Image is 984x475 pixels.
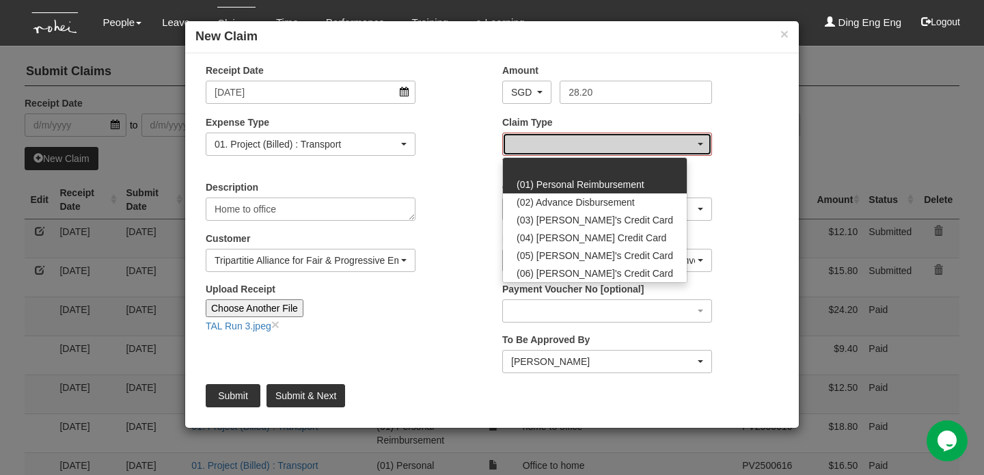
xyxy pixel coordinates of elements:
[502,333,590,347] label: To Be Approved By
[206,299,303,317] input: Choose Another File
[502,64,538,77] label: Amount
[502,81,551,104] button: SGD
[502,350,712,373] button: Abel Tan
[195,29,258,43] b: New Claim
[511,85,534,99] div: SGD
[502,116,553,129] label: Claim Type
[502,157,590,168] span: This field is required.
[517,195,635,209] span: (02) Advance Disbursement
[215,137,398,151] div: 01. Project (Billed) : Transport
[511,355,695,368] div: [PERSON_NAME]
[206,249,415,272] button: Tripartitie Alliance for Fair & Progressive Employment Practices (TAFEP)
[206,282,275,296] label: Upload Receipt
[517,249,673,262] span: (05) [PERSON_NAME]'s Credit Card
[271,316,279,332] a: close
[517,178,644,191] span: (01) Personal Reimbursement
[206,133,415,156] button: 01. Project (Billed) : Transport
[780,27,789,41] button: ×
[266,384,345,407] input: Submit & Next
[206,81,415,104] input: d/m/yyyy
[517,213,673,227] span: (03) [PERSON_NAME]'s Credit Card
[215,254,398,267] div: Tripartitie Alliance for Fair & Progressive Employment Practices (TAFEP)
[206,321,271,331] a: TAL Run 3.jpeg
[206,180,258,194] label: Description
[517,231,666,245] span: (04) [PERSON_NAME] Credit Card
[206,64,264,77] label: Receipt Date
[927,420,970,461] iframe: chat widget
[206,384,260,407] input: Submit
[502,282,644,296] label: Payment Voucher No [optional]
[206,232,250,245] label: Customer
[206,116,269,129] label: Expense Type
[517,267,673,280] span: (06) [PERSON_NAME]'s Credit Card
